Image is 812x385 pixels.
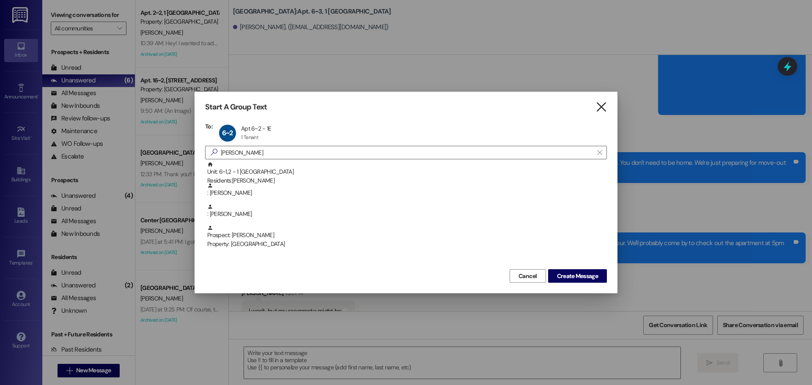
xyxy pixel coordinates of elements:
[207,183,607,197] div: : [PERSON_NAME]
[207,161,607,186] div: Unit: 6~1,2 - 1 [GEOGRAPHIC_DATA]
[205,183,607,204] div: : [PERSON_NAME]
[205,225,607,246] div: Prospect: [PERSON_NAME]Property: [GEOGRAPHIC_DATA]
[207,148,221,157] i: 
[241,125,272,132] div: Apt 6~2 - 1E
[207,225,607,249] div: Prospect: [PERSON_NAME]
[207,176,607,185] div: Residents: [PERSON_NAME]
[205,204,607,225] div: : [PERSON_NAME]
[548,269,607,283] button: Create Message
[595,103,607,112] i: 
[221,147,593,158] input: Search for any contact or apartment
[510,269,546,283] button: Cancel
[222,128,233,137] span: 6~2
[207,204,607,218] div: : [PERSON_NAME]
[205,161,607,183] div: Unit: 6~1,2 - 1 [GEOGRAPHIC_DATA]Residents:[PERSON_NAME]
[241,134,258,141] div: 1 Tenant
[593,146,606,159] button: Clear text
[518,272,537,281] span: Cancel
[207,240,607,248] div: Property: [GEOGRAPHIC_DATA]
[205,123,213,130] h3: To:
[597,149,602,156] i: 
[557,272,598,281] span: Create Message
[205,102,267,112] h3: Start A Group Text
